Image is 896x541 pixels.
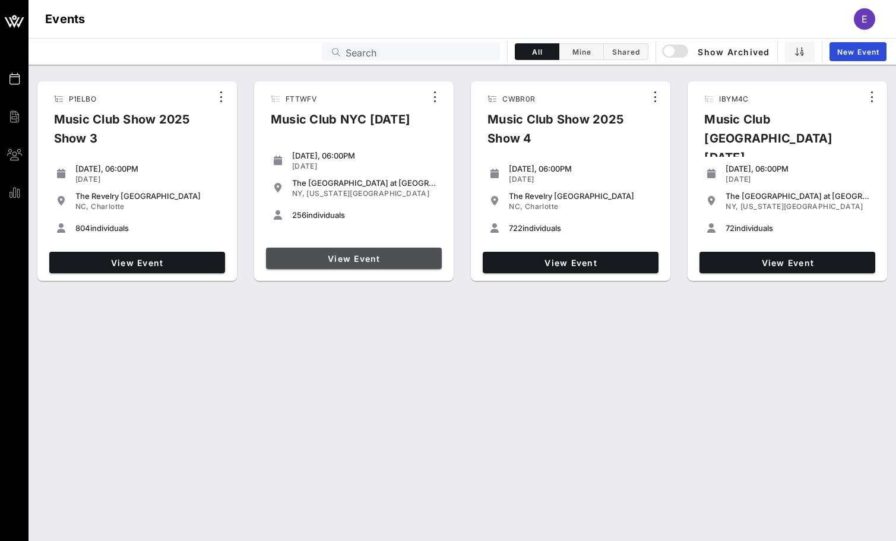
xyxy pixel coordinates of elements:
[502,94,535,103] span: CWBR0R
[695,110,862,176] div: Music Club [GEOGRAPHIC_DATA] [DATE]
[704,258,870,268] span: View Event
[566,48,596,56] span: Mine
[286,94,316,103] span: FTTWFV
[49,252,225,273] a: View Event
[292,210,437,220] div: individuals
[292,178,437,188] div: The [GEOGRAPHIC_DATA] at [GEOGRAPHIC_DATA]
[726,202,738,211] span: NY,
[45,110,211,157] div: Music Club Show 2025 Show 3
[306,189,429,198] span: [US_STATE][GEOGRAPHIC_DATA]
[54,258,220,268] span: View Event
[509,191,654,201] div: The Revelry [GEOGRAPHIC_DATA]
[509,202,523,211] span: NC,
[292,151,437,160] div: [DATE], 06:00PM
[862,13,867,25] span: E
[726,175,870,184] div: [DATE]
[45,10,86,29] h1: Events
[604,43,648,60] button: Shared
[487,258,654,268] span: View Event
[726,164,870,173] div: [DATE], 06:00PM
[611,48,641,56] span: Shared
[69,94,96,103] span: P1ELBO
[478,110,645,157] div: Music Club Show 2025 Show 4
[75,175,220,184] div: [DATE]
[726,223,734,233] span: 72
[509,223,654,233] div: individuals
[292,189,305,198] span: NY,
[515,43,559,60] button: All
[559,43,604,60] button: Mine
[509,223,523,233] span: 722
[663,41,770,62] button: Show Archived
[740,202,863,211] span: [US_STATE][GEOGRAPHIC_DATA]
[719,94,748,103] span: IBYM4C
[699,252,875,273] a: View Event
[266,248,442,269] a: View Event
[91,202,125,211] span: Charlotte
[837,48,879,56] span: New Event
[525,202,559,211] span: Charlotte
[854,8,875,30] div: E
[509,164,654,173] div: [DATE], 06:00PM
[726,191,870,201] div: The [GEOGRAPHIC_DATA] at [GEOGRAPHIC_DATA]
[829,42,886,61] a: New Event
[523,48,552,56] span: All
[75,223,90,233] span: 804
[271,254,437,264] span: View Event
[664,45,770,59] span: Show Archived
[483,252,658,273] a: View Event
[75,202,89,211] span: NC,
[75,223,220,233] div: individuals
[292,162,437,171] div: [DATE]
[509,175,654,184] div: [DATE]
[292,210,306,220] span: 256
[726,223,870,233] div: individuals
[75,164,220,173] div: [DATE], 06:00PM
[75,191,220,201] div: The Revelry [GEOGRAPHIC_DATA]
[261,110,420,138] div: Music Club NYC [DATE]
